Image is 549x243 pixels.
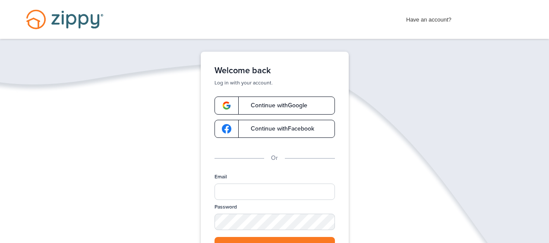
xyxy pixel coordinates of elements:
[271,153,278,163] p: Or
[215,173,227,181] label: Email
[406,11,451,25] span: Have an account?
[215,65,335,76] h1: Welcome back
[215,203,237,211] label: Password
[222,124,231,134] img: google-logo
[242,126,314,132] span: Continue with Facebook
[215,120,335,138] a: google-logoContinue withFacebook
[215,79,335,86] p: Log in with your account.
[215,214,335,230] input: Password
[215,184,335,200] input: Email
[242,103,307,109] span: Continue with Google
[222,101,231,110] img: google-logo
[215,97,335,115] a: google-logoContinue withGoogle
